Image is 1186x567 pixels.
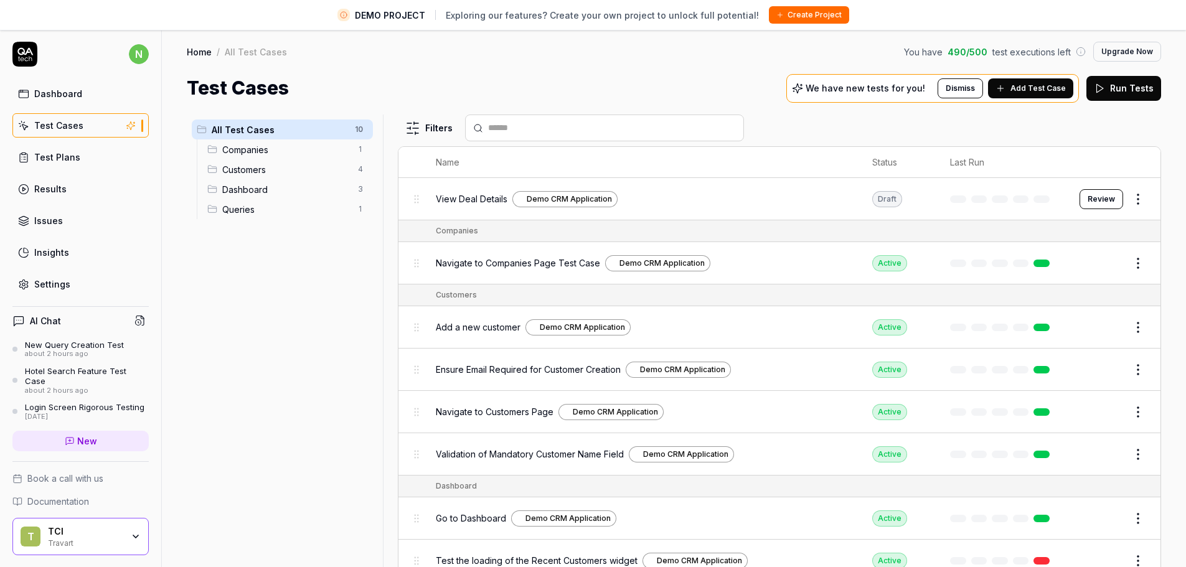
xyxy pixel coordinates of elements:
[992,45,1071,59] span: test executions left
[436,321,520,334] span: Add a new customer
[27,495,89,508] span: Documentation
[353,142,368,157] span: 1
[202,179,373,199] div: Drag to reorderDashboard3
[48,526,123,537] div: TCI
[12,177,149,201] a: Results
[355,9,425,22] span: DEMO PROJECT
[34,182,67,195] div: Results
[872,510,907,527] div: Active
[129,42,149,67] button: n
[398,349,1160,391] tr: Ensure Email Required for Customer CreationDemo CRM ApplicationActive
[640,364,725,375] span: Demo CRM Application
[629,446,734,462] a: Demo CRM Application
[34,214,63,227] div: Issues
[938,147,1067,178] th: Last Run
[398,391,1160,433] tr: Navigate to Customers PageDemo CRM ApplicationActive
[657,555,742,566] span: Demo CRM Application
[202,199,373,219] div: Drag to reorderQueries1
[872,446,907,462] div: Active
[398,116,460,141] button: Filters
[202,159,373,179] div: Drag to reorderCustomers4
[872,362,907,378] div: Active
[12,240,149,265] a: Insights
[129,44,149,64] span: n
[938,78,983,98] button: Dismiss
[643,449,728,460] span: Demo CRM Application
[12,431,149,451] a: New
[222,203,351,216] span: Queries
[1086,76,1161,101] button: Run Tests
[34,246,69,259] div: Insights
[12,518,149,555] button: TTCITravart
[527,194,612,205] span: Demo CRM Application
[988,78,1073,98] button: Add Test Case
[398,433,1160,476] tr: Validation of Mandatory Customer Name FieldDemo CRM ApplicationActive
[34,119,83,132] div: Test Cases
[48,537,123,547] div: Travart
[1093,42,1161,62] button: Upgrade Now
[25,350,124,358] div: about 2 hours ago
[25,413,144,421] div: [DATE]
[872,255,907,271] div: Active
[558,404,664,420] a: Demo CRM Application
[212,123,347,136] span: All Test Cases
[222,143,351,156] span: Companies
[202,139,373,159] div: Drag to reorderCompanies1
[573,406,658,418] span: Demo CRM Application
[626,362,731,378] a: Demo CRM Application
[12,272,149,296] a: Settings
[12,209,149,233] a: Issues
[769,6,849,24] button: Create Project
[436,192,507,205] span: View Deal Details
[446,9,759,22] span: Exploring our features? Create your own project to unlock full potential!
[948,45,987,59] span: 490 / 500
[436,405,553,418] span: Navigate to Customers Page
[436,363,621,376] span: Ensure Email Required for Customer Creation
[436,289,477,301] div: Customers
[436,480,477,492] div: Dashboard
[525,319,631,335] a: Demo CRM Application
[25,387,149,395] div: about 2 hours ago
[525,513,611,524] span: Demo CRM Application
[34,278,70,291] div: Settings
[619,258,705,269] span: Demo CRM Application
[904,45,943,59] span: You have
[436,225,478,237] div: Companies
[436,448,624,461] span: Validation of Mandatory Customer Name Field
[34,87,82,100] div: Dashboard
[27,472,103,485] span: Book a call with us
[187,74,289,102] h1: Test Cases
[12,113,149,138] a: Test Cases
[25,402,144,412] div: Login Screen Rigorous Testing
[605,255,710,271] a: Demo CRM Application
[860,147,938,178] th: Status
[12,495,149,508] a: Documentation
[34,151,80,164] div: Test Plans
[30,314,61,327] h4: AI Chat
[12,366,149,395] a: Hotel Search Feature Test Caseabout 2 hours ago
[806,84,925,93] p: We have new tests for you!
[12,402,149,421] a: Login Screen Rigorous Testing[DATE]
[353,162,368,177] span: 4
[353,182,368,197] span: 3
[398,306,1160,349] tr: Add a new customerDemo CRM ApplicationActive
[511,510,616,527] a: Demo CRM Application
[398,178,1160,220] tr: View Deal DetailsDemo CRM ApplicationDraftReview
[12,82,149,106] a: Dashboard
[77,434,97,448] span: New
[872,319,907,335] div: Active
[12,472,149,485] a: Book a call with us
[1010,83,1066,94] span: Add Test Case
[222,183,351,196] span: Dashboard
[353,202,368,217] span: 1
[350,122,368,137] span: 10
[217,45,220,58] div: /
[872,191,902,207] div: Draft
[436,554,638,567] span: Test the loading of the Recent Customers widget
[398,497,1160,540] tr: Go to DashboardDemo CRM ApplicationActive
[540,322,625,333] span: Demo CRM Application
[423,147,860,178] th: Name
[1080,189,1123,209] a: Review
[25,366,149,387] div: Hotel Search Feature Test Case
[225,45,287,58] div: All Test Cases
